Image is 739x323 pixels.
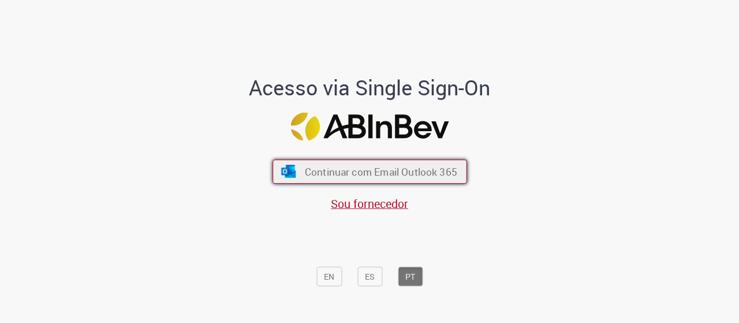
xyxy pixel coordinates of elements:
img: Logo ABInBev [290,113,449,141]
img: ícone Azure/Microsoft 360 [280,165,297,177]
a: Sou fornecedor [331,195,408,211]
button: ES [357,266,382,286]
span: Continuar com Email Outlook 365 [304,165,457,178]
button: EN [316,266,342,286]
button: PT [398,266,423,286]
h1: Acesso via Single Sign-On [210,76,530,99]
button: ícone Azure/Microsoft 360 Continuar com Email Outlook 365 [273,159,467,184]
